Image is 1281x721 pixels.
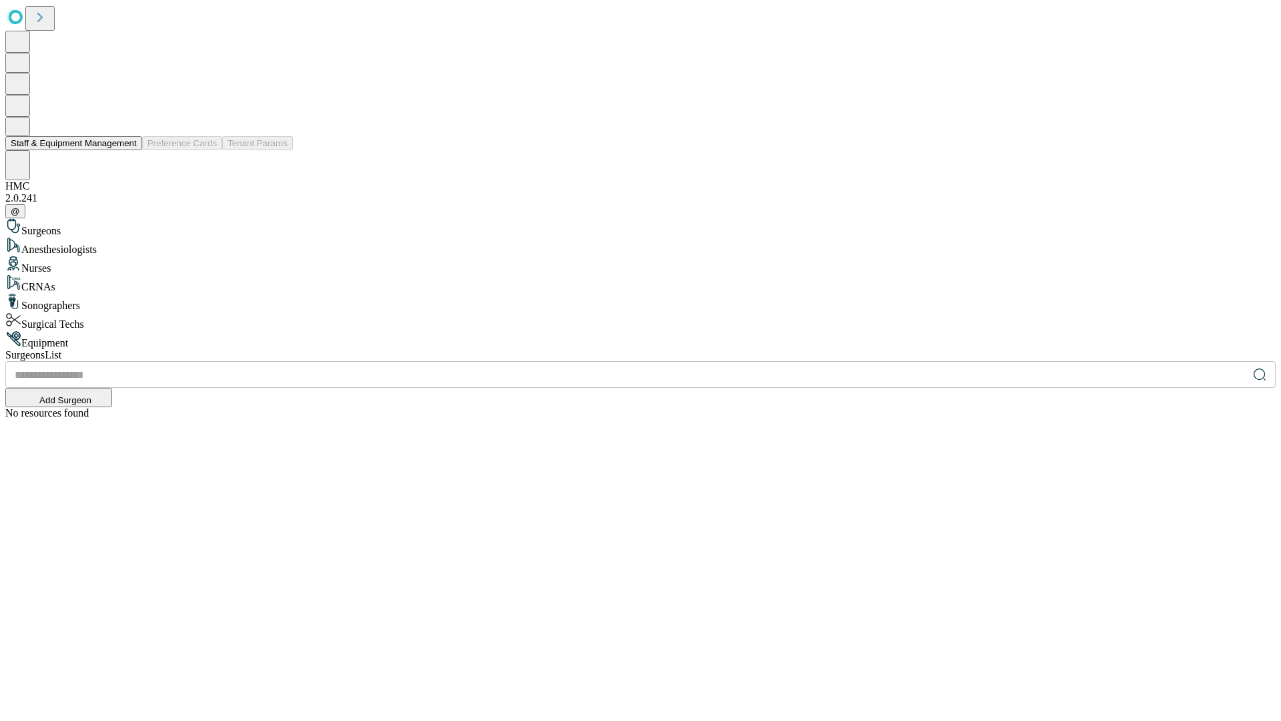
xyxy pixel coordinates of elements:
[5,312,1276,330] div: Surgical Techs
[11,206,20,216] span: @
[5,204,25,218] button: @
[5,256,1276,274] div: Nurses
[5,136,142,150] button: Staff & Equipment Management
[5,180,1276,192] div: HMC
[5,349,1276,361] div: Surgeons List
[5,407,1276,419] div: No resources found
[142,136,222,150] button: Preference Cards
[5,192,1276,204] div: 2.0.241
[5,330,1276,349] div: Equipment
[5,274,1276,293] div: CRNAs
[222,136,293,150] button: Tenant Params
[39,395,91,405] span: Add Surgeon
[5,388,112,407] button: Add Surgeon
[5,237,1276,256] div: Anesthesiologists
[5,293,1276,312] div: Sonographers
[5,218,1276,237] div: Surgeons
